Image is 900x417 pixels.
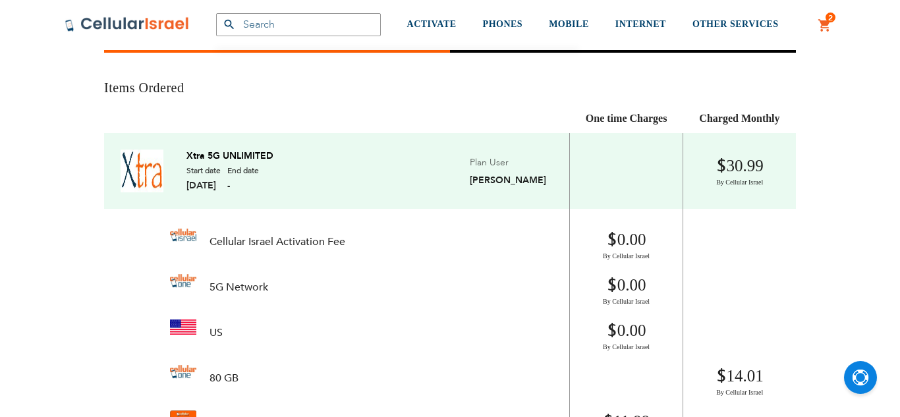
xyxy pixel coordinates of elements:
[170,320,196,335] img: usa_1_.jpg
[170,274,196,288] img: cellular_one_4_5_1_3_1.jpeg
[580,297,673,306] span: By Cellular Israel
[210,235,345,248] span: Cellular Israel Activation Fee
[683,133,796,209] td: 30.99
[121,150,163,192] img: xtra-logo_12_12.jpg
[470,156,509,169] span: Plan User
[186,150,273,162] a: Xtra 5G UNLIMITED
[210,372,239,385] span: 80 GB
[186,179,221,192] span: [DATE]
[607,229,617,252] span: $
[569,313,683,358] td: 0.00
[699,113,779,124] span: Charged Monthly
[586,113,667,124] span: One time Charges
[607,320,617,343] span: $
[683,358,796,404] td: 14.01
[828,13,833,23] span: 2
[407,19,457,29] span: ACTIVATE
[210,281,268,294] span: 5G Network
[65,16,190,32] img: Cellular Israel Logo
[716,155,727,178] span: $
[580,252,673,261] span: By Cellular Israel
[216,13,381,36] input: Search
[227,165,259,176] span: End date
[569,209,683,267] td: 0.00
[170,229,196,242] img: cellular_israel_12.jpeg
[470,174,546,186] span: [PERSON_NAME]
[210,326,223,339] span: US
[483,19,523,29] span: PHONES
[227,179,259,192] span: -
[170,365,196,379] img: cellular_one.jpeg
[186,165,221,176] span: Start date
[569,267,683,313] td: 0.00
[692,19,779,29] span: OTHER SERVICES
[693,178,786,187] span: By Cellular Israel
[716,366,727,388] span: $
[104,79,796,97] h3: Items Ordered
[818,18,832,34] a: 2
[580,343,673,352] span: By Cellular Israel
[615,19,666,29] span: INTERNET
[607,275,617,297] span: $
[693,388,786,397] span: By Cellular Israel
[549,19,589,29] span: MOBILE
